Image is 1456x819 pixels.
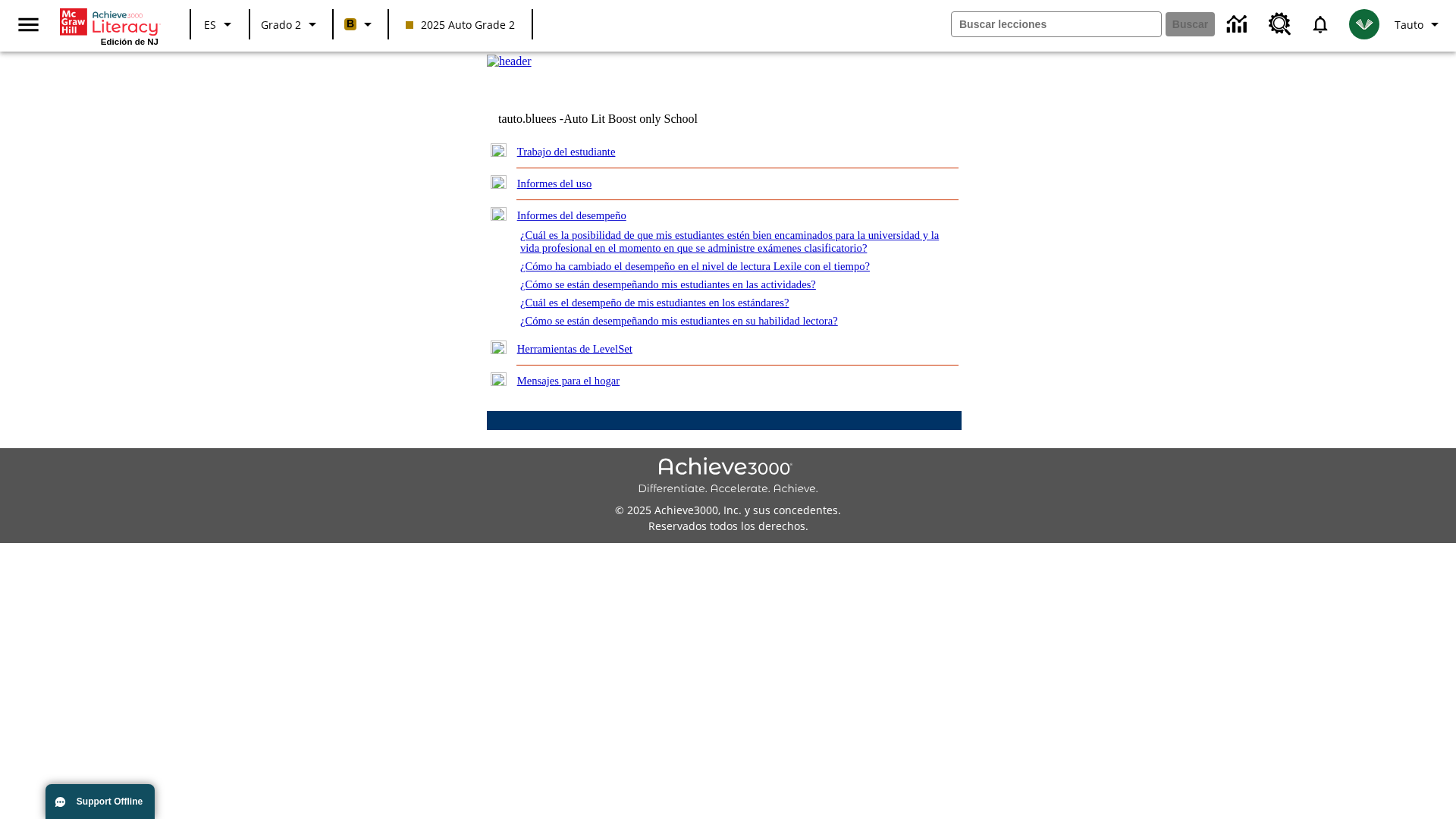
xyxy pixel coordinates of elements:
a: Centro de información [1218,4,1260,45]
a: ¿Cuál es la posibilidad de que mis estudiantes estén bien encaminados para la universidad y la vi... [520,229,939,254]
a: Mensajes para el hogar [517,375,620,387]
span: ES [204,17,216,33]
span: B [347,14,354,33]
button: Boost El color de la clase es anaranjado claro. Cambiar el color de la clase. [338,11,383,38]
button: Grado: Grado 2, Elige un grado [255,11,328,38]
a: Herramientas de LevelSet [517,343,632,355]
img: minus.gif [491,207,507,221]
span: Grado 2 [261,17,301,33]
td: tauto.bluees - [498,112,777,126]
div: Portada [60,5,158,46]
img: avatar image [1349,9,1379,39]
img: plus.gif [491,372,507,386]
a: ¿Cuál es el desempeño de mis estudiantes en los estándares? [520,297,789,309]
span: Support Offline [77,796,143,807]
button: Support Offline [45,784,155,819]
a: Informes del desempeño [517,209,626,221]
a: Centro de recursos, Se abrirá en una pestaña nueva. [1260,4,1301,45]
nobr: Auto Lit Boost only School [563,112,698,125]
button: Escoja un nuevo avatar [1340,5,1389,44]
input: Buscar campo [952,12,1161,36]
a: ¿Cómo se están desempeñando mis estudiantes en su habilidad lectora? [520,315,838,327]
img: plus.gif [491,340,507,354]
img: Achieve3000 Differentiate Accelerate Achieve [638,457,818,496]
button: Perfil/Configuración [1389,11,1450,38]
button: Lenguaje: ES, Selecciona un idioma [196,11,244,38]
a: ¿Cómo se están desempeñando mis estudiantes en las actividades? [520,278,816,290]
span: Tauto [1395,17,1423,33]
a: ¿Cómo ha cambiado el desempeño en el nivel de lectura Lexile con el tiempo? [520,260,870,272]
a: Notificaciones [1301,5,1340,44]
img: plus.gif [491,143,507,157]
span: 2025 Auto Grade 2 [406,17,515,33]
a: Informes del uso [517,177,592,190]
img: plus.gif [491,175,507,189]
button: Abrir el menú lateral [6,2,51,47]
a: Trabajo del estudiante [517,146,616,158]
span: Edición de NJ [101,37,158,46]
img: header [487,55,532,68]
